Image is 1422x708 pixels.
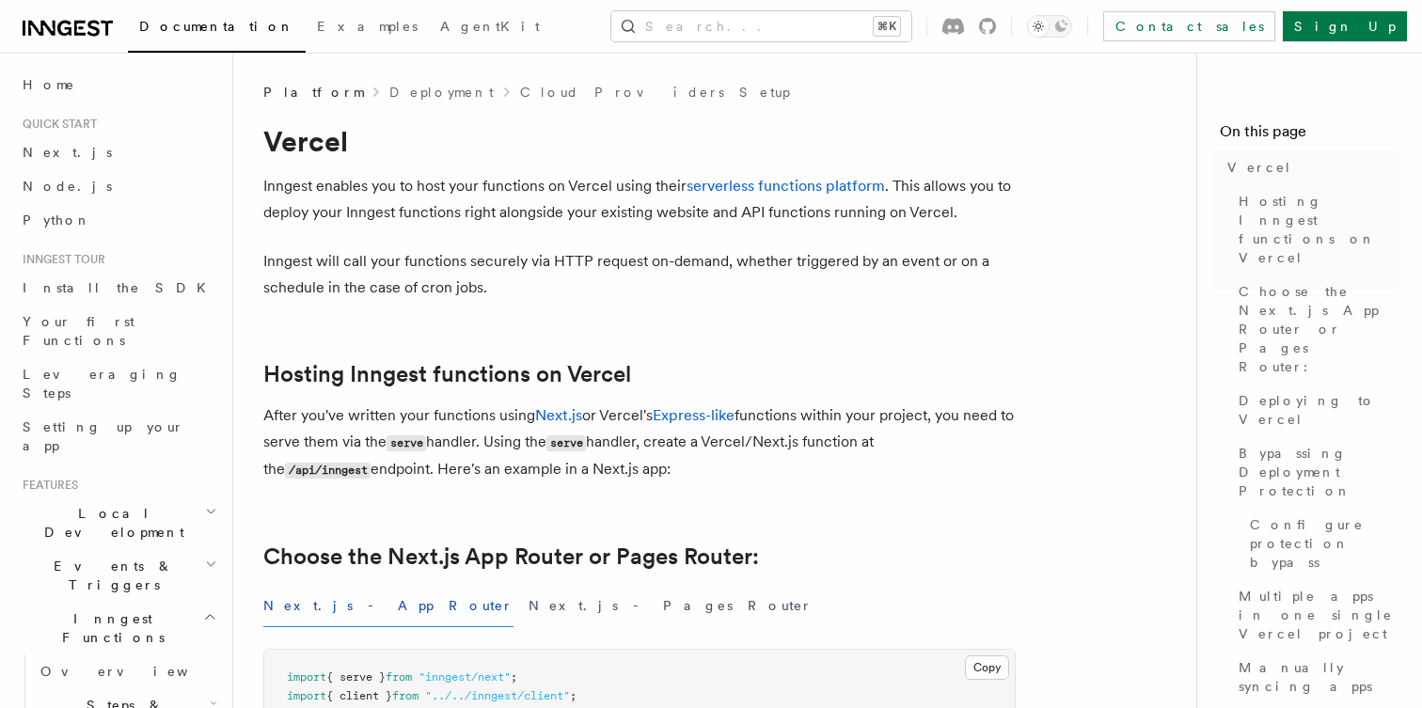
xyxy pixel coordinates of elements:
[15,305,221,357] a: Your first Functions
[23,314,134,348] span: Your first Functions
[687,177,885,195] a: serverless functions platform
[15,549,221,602] button: Events & Triggers
[1250,515,1399,572] span: Configure protection bypass
[287,689,326,702] span: import
[546,435,586,451] code: serve
[23,367,182,401] span: Leveraging Steps
[23,75,75,94] span: Home
[15,557,205,594] span: Events & Triggers
[1220,120,1399,150] h4: On this page
[23,212,91,228] span: Python
[15,478,78,493] span: Features
[1231,651,1399,703] a: Manually syncing apps
[263,83,363,102] span: Platform
[1239,658,1399,696] span: Manually syncing apps
[535,406,582,424] a: Next.js
[874,17,900,36] kbd: ⌘K
[1227,158,1292,177] span: Vercel
[1231,184,1399,275] a: Hosting Inngest functions on Vercel
[653,406,735,424] a: Express-like
[15,609,203,647] span: Inngest Functions
[23,419,184,453] span: Setting up your app
[33,654,221,688] a: Overview
[1239,444,1399,500] span: Bypassing Deployment Protection
[965,655,1009,680] button: Copy
[317,19,418,34] span: Examples
[263,361,631,387] a: Hosting Inngest functions on Vercel
[15,602,221,654] button: Inngest Functions
[389,83,494,102] a: Deployment
[15,271,221,305] a: Install the SDK
[23,280,217,295] span: Install the SDK
[15,252,105,267] span: Inngest tour
[1239,192,1399,267] span: Hosting Inngest functions on Vercel
[263,402,1016,483] p: After you've written your functions using or Vercel's functions within your project, you need to ...
[15,357,221,410] a: Leveraging Steps
[15,203,221,237] a: Python
[1239,391,1399,429] span: Deploying to Vercel
[326,670,386,684] span: { serve }
[23,145,112,160] span: Next.js
[419,670,511,684] span: "inngest/next"
[1027,15,1072,38] button: Toggle dark mode
[263,124,1016,158] h1: Vercel
[1239,282,1399,376] span: Choose the Next.js App Router or Pages Router:
[520,83,790,102] a: Cloud Providers Setup
[440,19,540,34] span: AgentKit
[1231,579,1399,651] a: Multiple apps in one single Vercel project
[23,179,112,194] span: Node.js
[15,410,221,463] a: Setting up your app
[387,435,426,451] code: serve
[15,135,221,169] a: Next.js
[15,169,221,203] a: Node.js
[1242,508,1399,579] a: Configure protection bypass
[326,689,392,702] span: { client }
[511,670,517,684] span: ;
[1231,275,1399,384] a: Choose the Next.js App Router or Pages Router:
[306,6,429,51] a: Examples
[611,11,911,41] button: Search...⌘K
[529,585,813,627] button: Next.js - Pages Router
[1231,436,1399,508] a: Bypassing Deployment Protection
[128,6,306,53] a: Documentation
[40,664,234,679] span: Overview
[1283,11,1407,41] a: Sign Up
[392,689,419,702] span: from
[425,689,570,702] span: "../../inngest/client"
[263,248,1016,301] p: Inngest will call your functions securely via HTTP request on-demand, whether triggered by an eve...
[285,463,371,479] code: /api/inngest
[15,496,221,549] button: Local Development
[1239,587,1399,643] span: Multiple apps in one single Vercel project
[263,585,513,627] button: Next.js - App Router
[263,173,1016,226] p: Inngest enables you to host your functions on Vercel using their . This allows you to deploy your...
[386,670,412,684] span: from
[570,689,577,702] span: ;
[1231,384,1399,436] a: Deploying to Vercel
[429,6,551,51] a: AgentKit
[263,543,759,570] a: Choose the Next.js App Router or Pages Router:
[15,117,97,132] span: Quick start
[15,504,205,542] span: Local Development
[287,670,326,684] span: import
[1103,11,1275,41] a: Contact sales
[15,68,221,102] a: Home
[139,19,294,34] span: Documentation
[1220,150,1399,184] a: Vercel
